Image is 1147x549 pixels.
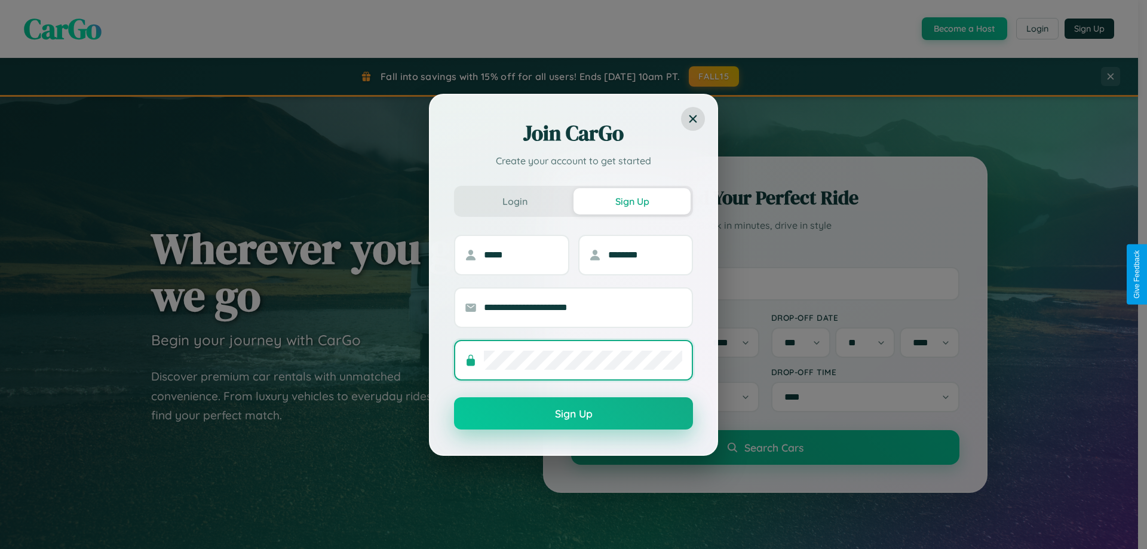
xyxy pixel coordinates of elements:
div: Give Feedback [1133,250,1141,299]
button: Sign Up [573,188,691,214]
p: Create your account to get started [454,154,693,168]
button: Sign Up [454,397,693,430]
button: Login [456,188,573,214]
h2: Join CarGo [454,119,693,148]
